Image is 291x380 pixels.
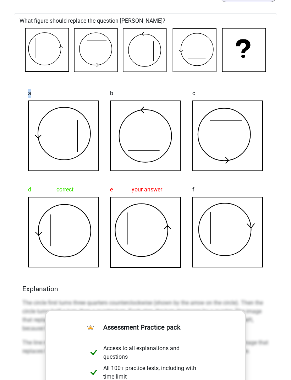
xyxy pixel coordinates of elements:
span: b [110,87,113,101]
h4: Explanation [22,285,269,293]
span: e [110,183,113,197]
span: c [192,87,195,101]
div: your answer [110,183,181,197]
div: correct [28,183,99,197]
p: The circle first turns three quarters counterclockwise (shown by the arrow on the circle). Then t... [22,299,269,333]
span: f [192,183,194,197]
span: d [28,183,31,197]
span: a [28,87,31,101]
p: The line moves a quarter turn clockwise within the circle and rotates with the circle. The image ... [22,339,269,356]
